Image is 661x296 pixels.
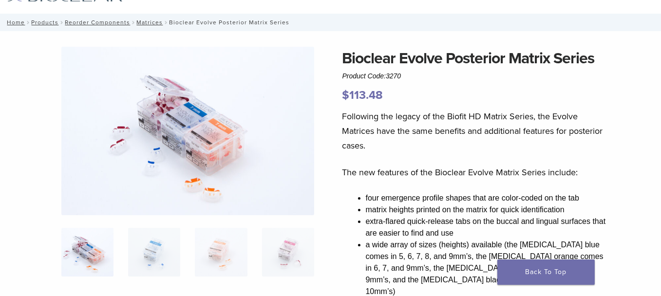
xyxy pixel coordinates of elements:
li: four emergence profile shapes that are color-coded on the tab [366,192,612,204]
a: Matrices [136,19,163,26]
a: Back To Top [497,259,595,285]
bdi: 113.48 [342,88,383,102]
img: Bioclear Evolve Posterior Matrix Series - Image 4 [262,228,314,277]
img: Bioclear Evolve Posterior Matrix Series - Image 3 [195,228,247,277]
span: / [58,20,65,25]
li: matrix heights printed on the matrix for quick identification [366,204,612,216]
span: / [25,20,31,25]
span: Product Code: [342,72,401,80]
span: / [163,20,169,25]
span: / [130,20,136,25]
span: 3270 [386,72,401,80]
li: extra-flared quick-release tabs on the buccal and lingual surfaces that are easier to find and use [366,216,612,239]
p: Following the legacy of the Biofit HD Matrix Series, the Evolve Matrices have the same benefits a... [342,109,612,153]
span: $ [342,88,350,102]
a: Home [4,19,25,26]
img: Evolve-refills-2-324x324.jpg [61,228,113,277]
h1: Bioclear Evolve Posterior Matrix Series [342,47,612,70]
p: The new features of the Bioclear Evolve Matrix Series include: [342,165,612,180]
a: Products [31,19,58,26]
img: Evolve-refills-2 [61,47,314,215]
img: Bioclear Evolve Posterior Matrix Series - Image 2 [128,228,180,277]
a: Reorder Components [65,19,130,26]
